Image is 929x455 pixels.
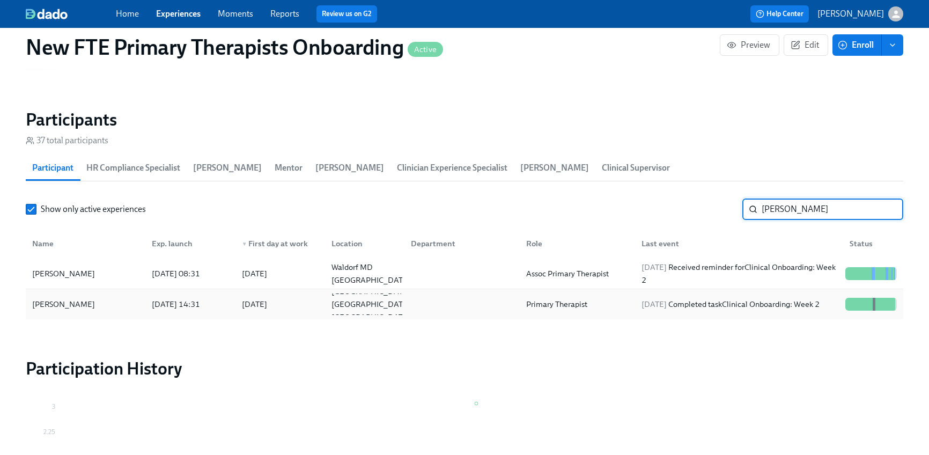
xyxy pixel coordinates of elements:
[193,160,262,175] span: [PERSON_NAME]
[26,135,108,146] div: 37 total participants
[143,233,233,254] div: Exp. launch
[43,428,55,436] tspan: 2.25
[408,46,443,54] span: Active
[148,298,204,311] div: [DATE] 14:31
[148,237,233,250] div: Exp. launch
[832,34,882,56] button: Enroll
[322,9,372,19] a: Review us on G2
[840,40,874,50] span: Enroll
[327,237,402,250] div: Location
[729,40,770,50] span: Preview
[116,9,139,19] a: Home
[233,233,323,254] div: ▼First day at work
[637,261,841,287] div: Received reminder for Clinical Onboarding: Week 2
[316,5,377,23] button: Review us on G2
[633,233,841,254] div: Last event
[28,267,143,280] div: [PERSON_NAME]
[242,241,247,247] span: ▼
[602,160,670,175] span: Clinical Supervisor
[841,233,901,254] div: Status
[242,298,267,311] div: [DATE]
[637,237,841,250] div: Last event
[637,298,841,311] div: Completed task Clinical Onboarding: Week 2
[327,285,415,324] div: [GEOGRAPHIC_DATA] [GEOGRAPHIC_DATA] [GEOGRAPHIC_DATA]
[148,267,233,280] div: [DATE] 08:31
[522,267,633,280] div: Assoc Primary Therapist
[86,160,180,175] span: HR Compliance Specialist
[793,40,819,50] span: Edit
[642,262,667,272] span: [DATE]
[720,34,779,56] button: Preview
[26,289,903,319] div: [PERSON_NAME][DATE] 14:31[DATE][GEOGRAPHIC_DATA] [GEOGRAPHIC_DATA] [GEOGRAPHIC_DATA]Primary Thera...
[26,34,443,60] h1: New FTE Primary Therapists Onboarding
[750,5,809,23] button: Help Center
[156,9,201,19] a: Experiences
[270,9,299,19] a: Reports
[242,267,267,280] div: [DATE]
[26,9,116,19] a: dado
[762,199,903,220] input: Search by name
[522,298,633,311] div: Primary Therapist
[28,233,143,254] div: Name
[397,160,507,175] span: Clinician Experience Specialist
[642,299,667,309] span: [DATE]
[26,109,903,130] h2: Participants
[26,358,903,379] h2: Participation History
[756,9,803,19] span: Help Center
[238,237,323,250] div: First day at work
[520,160,589,175] span: [PERSON_NAME]
[41,203,146,215] span: Show only active experiences
[817,6,903,21] button: [PERSON_NAME]
[218,9,253,19] a: Moments
[327,261,415,287] div: Waldorf MD [GEOGRAPHIC_DATA]
[26,9,68,19] img: dado
[28,298,143,311] div: [PERSON_NAME]
[407,237,518,250] div: Department
[32,160,73,175] span: Participant
[522,237,633,250] div: Role
[28,237,143,250] div: Name
[52,403,55,410] tspan: 3
[817,8,884,20] p: [PERSON_NAME]
[518,233,633,254] div: Role
[402,233,518,254] div: Department
[323,233,402,254] div: Location
[784,34,828,56] button: Edit
[275,160,303,175] span: Mentor
[882,34,903,56] button: enroll
[845,237,901,250] div: Status
[26,259,903,289] div: [PERSON_NAME][DATE] 08:31[DATE]Waldorf MD [GEOGRAPHIC_DATA]Assoc Primary Therapist[DATE] Received...
[315,160,384,175] span: [PERSON_NAME]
